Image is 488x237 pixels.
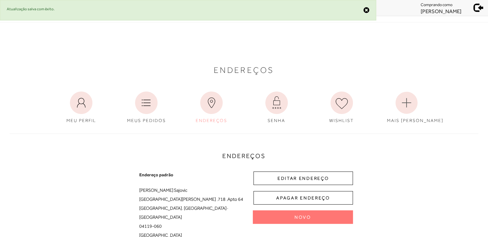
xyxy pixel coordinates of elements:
[268,118,285,123] span: SENHA
[139,171,244,178] span: Endereço padrão
[387,118,443,123] span: MAIS [PERSON_NAME]
[253,171,353,185] button: EDITAR ENDEREÇO
[421,8,461,14] span: [PERSON_NAME]
[295,214,311,220] span: Novo
[218,197,226,202] span: 718
[56,88,106,127] a: MEU PERFIL
[253,191,353,205] button: APAGAR ENDEREÇO
[184,206,227,211] span: [GEOGRAPHIC_DATA]
[139,215,182,220] span: [GEOGRAPHIC_DATA]
[174,188,187,193] span: Sajovic
[382,88,431,127] a: MAIS [PERSON_NAME]
[214,67,274,74] span: Endereços
[10,152,478,161] h3: Endereços
[66,118,96,123] span: MEU PERFIL
[196,118,227,123] span: ENDEREÇOS
[252,88,301,127] a: SENHA
[227,197,243,202] span: Apto 64
[317,88,366,127] a: WISHLIST
[329,118,354,123] span: WISHLIST
[187,88,236,127] a: ENDEREÇOS
[127,118,166,123] span: MEUS PEDIDOS
[139,197,216,202] span: [GEOGRAPHIC_DATA][PERSON_NAME]
[7,7,369,13] div: Atualização salva com êxito.
[421,2,452,7] span: Comprando como
[139,206,182,211] span: [GEOGRAPHIC_DATA]
[139,224,162,229] span: 04119-060
[122,88,171,127] a: MEUS PEDIDOS
[139,188,173,193] span: [PERSON_NAME]
[253,210,353,224] button: Novo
